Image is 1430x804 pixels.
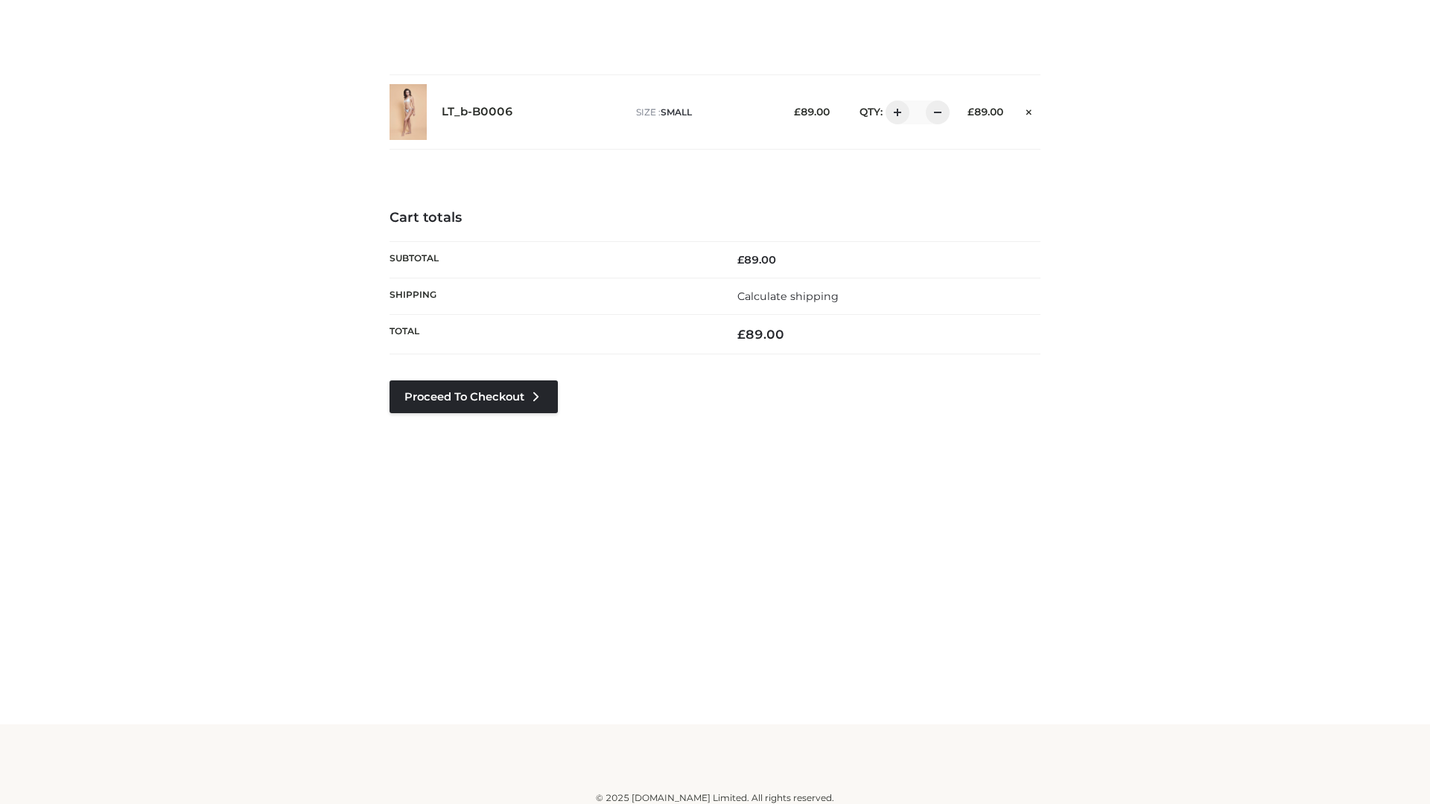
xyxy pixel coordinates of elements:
bdi: 89.00 [737,253,776,267]
span: SMALL [661,106,692,118]
span: £ [967,106,974,118]
bdi: 89.00 [794,106,830,118]
a: Proceed to Checkout [390,380,558,413]
a: Remove this item [1018,100,1040,120]
p: size : [636,106,771,119]
bdi: 89.00 [967,106,1003,118]
span: £ [737,253,744,267]
th: Shipping [390,278,715,314]
th: Subtotal [390,241,715,278]
span: £ [794,106,801,118]
h4: Cart totals [390,210,1040,226]
th: Total [390,315,715,354]
a: LT_b-B0006 [442,105,513,119]
div: QTY: [845,100,944,124]
bdi: 89.00 [737,327,784,342]
a: Calculate shipping [737,290,839,303]
span: £ [737,327,746,342]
